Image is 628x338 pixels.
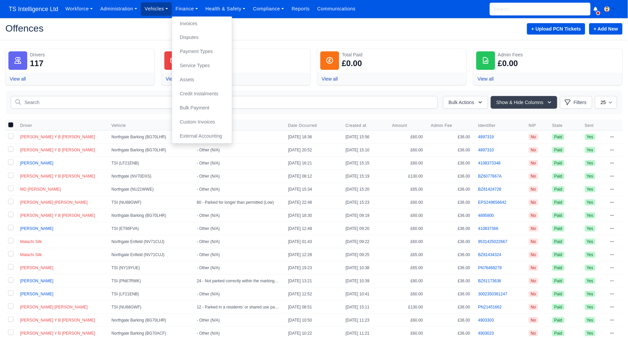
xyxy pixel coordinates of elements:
[20,200,88,205] a: [PERSON_NAME] [PERSON_NAME]
[20,331,95,336] a: [PERSON_NAME] Y B [PERSON_NAME]
[20,187,61,192] span: MD [PERSON_NAME]
[284,248,342,261] td: [DATE] 12:28
[427,144,474,157] td: £36.00
[20,292,53,296] a: [PERSON_NAME]
[5,2,62,16] span: TS Intelligence Ltd
[175,129,229,143] a: External Accounting
[392,123,407,128] span: Amount
[20,305,88,309] a: [PERSON_NAME] [PERSON_NAME]
[20,213,95,218] span: [PERSON_NAME] Y B [PERSON_NAME]
[108,235,193,248] td: Northgate Enfield (NV71CUJ)
[11,96,438,109] input: Search
[20,161,53,165] a: [PERSON_NAME]
[342,275,388,288] td: [DATE] 10:39
[388,183,427,196] td: £65.00
[585,212,596,219] span: Yes
[585,317,596,323] span: Yes
[20,226,53,231] a: [PERSON_NAME]
[284,261,342,275] td: [DATE] 19:23
[552,278,564,284] span: Paid
[427,131,474,144] td: £36.00
[427,183,474,196] td: £36.00
[552,265,564,271] span: Paid
[478,226,499,231] a: 410837366
[20,239,42,244] a: Malachi Silk
[20,123,32,128] span: Driver
[529,186,538,192] span: No
[284,288,342,301] td: [DATE] 12:52
[443,96,488,109] button: Bulk Actions
[491,96,557,109] button: Show & Hide Columns
[552,239,564,245] span: Paid
[478,161,501,165] a: 4108373348
[552,186,564,192] span: Paid
[284,131,342,144] td: [DATE] 18:36
[585,265,596,271] span: Yes
[585,278,596,284] span: Yes
[20,148,95,152] span: [PERSON_NAME] Y B [PERSON_NAME]
[478,252,502,257] a: BZ81434324
[108,209,193,222] td: Northgate Barking (BG70LHR)
[529,173,538,179] span: No
[552,123,568,128] button: State
[342,196,388,209] td: [DATE] 15:23
[585,147,596,153] span: Yes
[346,123,366,128] span: Created at
[108,144,193,157] td: Northgate Barking (BG70LHR)
[62,2,96,15] a: Workforce
[529,330,538,336] span: No
[288,123,322,128] button: Date Occurred
[529,147,538,153] span: No
[529,239,538,245] span: No
[284,314,342,327] td: [DATE] 10:50
[427,222,474,235] td: £36.00
[585,291,596,297] span: Yes
[388,261,427,275] td: £65.00
[585,160,596,166] span: Yes
[202,2,249,15] a: Health & Safety
[342,170,388,183] td: [DATE] 15:19
[478,279,502,283] a: BZ61173636
[427,275,474,288] td: £36.00
[342,235,388,248] td: [DATE] 09:22
[284,157,342,170] td: [DATE] 16:21
[108,183,193,196] td: Northgate (NU21WWE)
[478,123,496,128] span: Identifier
[249,2,288,15] a: Compliance
[431,123,458,128] button: Admin Fee
[392,123,413,128] button: Amount
[20,318,95,323] a: [PERSON_NAME] Y B [PERSON_NAME]
[284,209,342,222] td: [DATE] 18:30
[20,279,53,283] a: [PERSON_NAME]
[342,51,464,58] div: Total Paid
[552,123,563,128] span: State
[427,157,474,170] td: £36.00
[552,291,564,297] span: Paid
[552,317,564,323] span: Paid
[342,261,388,275] td: [DATE] 10:38
[175,73,229,87] a: Assets
[346,123,372,128] button: Created at
[108,248,193,261] td: Northgate Enfield (NV71CUJ)
[585,199,596,205] span: Yes
[175,31,229,45] a: Disputes
[342,131,388,144] td: [DATE] 15:56
[342,288,388,301] td: [DATE] 10:41
[108,170,193,183] td: Northgate (NV70DXS)
[478,135,494,139] a: 4897319
[552,134,564,140] span: Paid
[490,3,591,15] input: Search...
[5,3,62,16] a: TS Intelligence Ltd
[166,76,182,82] a: View all
[529,304,538,310] span: No
[112,123,189,128] span: Vehicle
[175,59,229,73] a: Service Types
[552,252,564,258] span: Paid
[498,58,518,69] div: £0.00
[175,45,229,59] a: Payment Types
